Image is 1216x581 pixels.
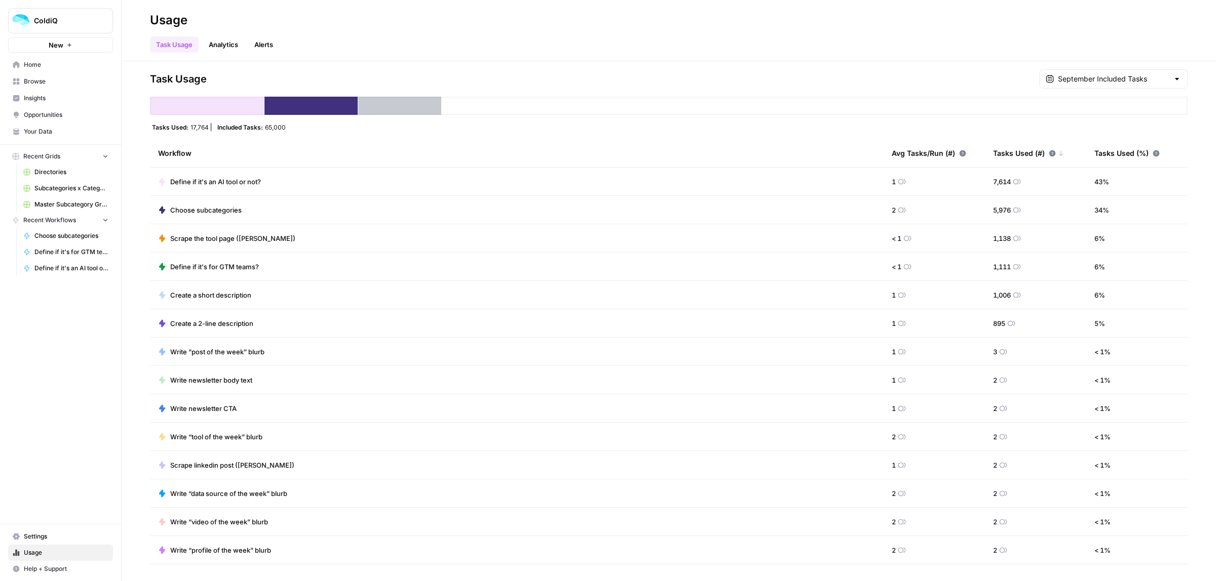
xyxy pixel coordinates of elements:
span: Directories [34,168,108,177]
span: 2 [993,460,997,470]
a: Task Usage [150,36,199,53]
span: < 1 [892,233,901,243]
span: 1 [892,177,896,187]
a: Master Subcategory Grid View (1).csv [19,196,113,213]
span: 6 % [1094,262,1105,272]
span: 895 [993,318,1005,328]
a: Write “post of the week” blurb [158,347,264,357]
span: Create a 2-line description [170,318,253,328]
span: 43 % [1094,177,1109,187]
a: Insights [8,90,113,106]
span: Recent Workflows [23,216,76,225]
span: 6 % [1094,233,1105,243]
span: < 1 [892,262,901,272]
span: < 1 % [1094,460,1111,470]
span: Help + Support [24,564,108,573]
a: Usage [8,545,113,561]
span: Choose subcategories [170,205,242,215]
span: 2 [993,488,997,499]
a: Home [8,57,113,73]
button: Workspace: ColdiQ [8,8,113,33]
span: 2 [993,432,997,442]
span: 1 [892,375,896,385]
span: 65,000 [265,123,286,131]
a: Write “tool of the week” blurb [158,432,262,442]
a: Create a 2-line description [158,318,253,328]
span: 1 [892,460,896,470]
span: 2 [993,375,997,385]
span: Define if it's an AI tool or not? [34,264,108,273]
span: Your Data [24,127,108,136]
a: Define if it's for GTM teams? [158,262,259,272]
span: Create a short description [170,290,251,300]
span: Scrape the tool page ([PERSON_NAME]) [170,233,295,243]
span: Define if it's an AI tool or not? [170,177,261,187]
a: Scrape the tool page ([PERSON_NAME]) [158,233,295,243]
div: Workflow [158,139,876,167]
span: 2 [892,488,896,499]
span: ColdiQ [34,16,95,26]
span: < 1 % [1094,432,1111,442]
span: Home [24,60,108,69]
a: Scrape linkedin post ([PERSON_NAME]) [158,460,294,470]
span: 7,614 [993,177,1011,187]
a: Define if it's an AI tool or not? [19,260,113,276]
a: Browse [8,73,113,90]
span: Opportunities [24,110,108,119]
button: Help + Support [8,561,113,577]
span: 2 [892,432,896,442]
span: 2 [892,545,896,555]
span: 1 [892,347,896,357]
span: 2 [892,205,896,215]
button: Recent Workflows [8,213,113,228]
a: Directories [19,164,113,180]
span: Define if it's for GTM teams? [170,262,259,272]
a: Analytics [203,36,244,53]
a: Write newsletter CTA [158,403,237,413]
a: Choose subcategories [19,228,113,244]
span: 1 [892,290,896,300]
span: 2 [993,403,997,413]
span: Usage [24,548,108,557]
span: < 1 % [1094,488,1111,499]
span: Subcategories x Categories [34,184,108,193]
span: 34 % [1094,205,1109,215]
span: Scrape linkedin post ([PERSON_NAME]) [170,460,294,470]
a: Create a short description [158,290,251,300]
span: Write newsletter CTA [170,403,237,413]
span: Recent Grids [23,152,60,161]
span: Write “video of the week” blurb [170,517,268,527]
button: Recent Grids [8,149,113,164]
span: < 1 % [1094,517,1111,527]
span: Browse [24,77,108,86]
span: Master Subcategory Grid View (1).csv [34,200,108,209]
span: 1 [892,318,896,328]
span: < 1 % [1094,375,1111,385]
span: Define if it's for GTM teams? [34,247,108,257]
span: 1 [892,403,896,413]
span: Settings [24,532,108,541]
span: Task Usage [150,72,207,86]
button: New [8,37,113,53]
span: 2 [993,517,997,527]
a: Define if it's an AI tool or not? [158,177,261,187]
span: 5,976 [993,205,1011,215]
span: Write “data source of the week” blurb [170,488,287,499]
span: < 1 % [1094,545,1111,555]
a: Define if it's for GTM teams? [19,244,113,260]
span: 1,006 [993,290,1011,300]
a: Settings [8,528,113,545]
span: Choose subcategories [34,231,108,240]
div: Usage [150,12,187,28]
div: Avg Tasks/Run (#) [892,139,966,167]
span: Insights [24,94,108,103]
span: Write “post of the week” blurb [170,347,264,357]
span: 1,111 [993,262,1011,272]
span: Write “tool of the week” blurb [170,432,262,442]
span: 2 [892,517,896,527]
span: 5 % [1094,318,1105,328]
div: Tasks Used (%) [1094,139,1160,167]
a: Choose subcategories [158,205,242,215]
div: Tasks Used (#) [993,139,1064,167]
a: Your Data [8,123,113,140]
